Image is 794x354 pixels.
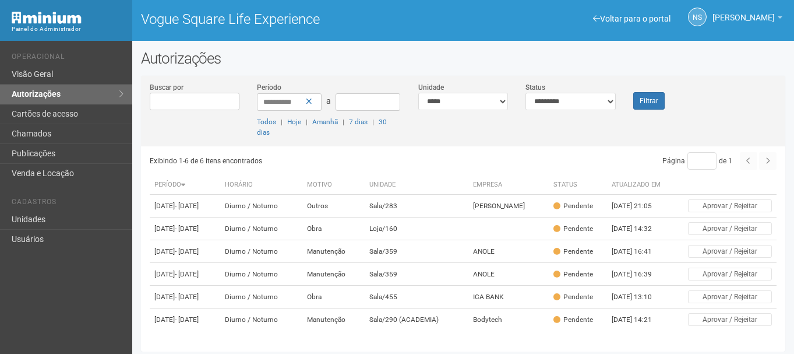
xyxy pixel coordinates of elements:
a: 7 dias [349,118,368,126]
a: [PERSON_NAME] [712,15,782,24]
span: | [372,118,374,126]
li: Cadastros [12,198,123,210]
h1: Vogue Square Life Experience [141,12,454,27]
div: Pendente [553,292,593,302]
th: Unidade [365,176,468,195]
td: Diurno / Noturno [220,195,302,218]
td: Sala/283 [365,195,468,218]
div: Pendente [553,315,593,325]
td: Sala/359 [365,240,468,263]
td: Manutenção [302,263,365,286]
td: Sala/359 [365,263,468,286]
th: Motivo [302,176,365,195]
a: NS [688,8,707,26]
td: [DATE] 14:21 [607,309,671,331]
span: | [306,118,308,126]
span: - [DATE] [175,225,199,233]
td: Sala/290 (ACADEMIA) [365,309,468,331]
td: [DATE] [150,195,220,218]
div: Exibindo 1-6 de 6 itens encontrados [150,152,459,170]
td: Outros [302,195,365,218]
td: Diurno / Noturno [220,286,302,309]
td: Diurno / Noturno [220,309,302,331]
th: Horário [220,176,302,195]
a: Amanhã [312,118,338,126]
button: Aprovar / Rejeitar [688,199,772,212]
td: ANOLE [468,240,549,263]
div: Pendente [553,224,593,234]
th: Atualizado em [607,176,671,195]
td: Loja/160 [365,218,468,240]
span: Nicolle Silva [712,2,775,22]
button: Filtrar [633,92,665,110]
div: Pendente [553,201,593,211]
td: [DATE] [150,286,220,309]
td: [DATE] [150,263,220,286]
span: - [DATE] [175,270,199,278]
td: [DATE] [150,218,220,240]
label: Unidade [418,82,444,93]
th: Período [150,176,220,195]
span: - [DATE] [175,293,199,301]
img: Minium [12,12,82,24]
th: Empresa [468,176,549,195]
h2: Autorizações [141,50,785,67]
div: Pendente [553,269,593,279]
label: Buscar por [150,82,183,93]
td: [DATE] 13:10 [607,286,671,309]
th: Status [549,176,607,195]
span: Página de 1 [662,157,732,165]
div: Pendente [553,247,593,257]
td: [DATE] [150,240,220,263]
td: Manutenção [302,240,365,263]
td: Diurno / Noturno [220,240,302,263]
span: | [281,118,283,126]
a: Todos [257,118,276,126]
span: - [DATE] [175,247,199,255]
button: Aprovar / Rejeitar [688,313,772,326]
td: Diurno / Noturno [220,263,302,286]
span: a [326,96,331,106]
td: ANOLE [468,263,549,286]
td: [DATE] 14:32 [607,218,671,240]
span: - [DATE] [175,316,199,324]
label: Status [525,82,545,93]
td: [DATE] 16:39 [607,263,671,286]
td: [DATE] [150,309,220,331]
td: [DATE] 16:41 [607,240,671,263]
button: Aprovar / Rejeitar [688,222,772,235]
td: ICA BANK [468,286,549,309]
td: [PERSON_NAME] [468,195,549,218]
button: Aprovar / Rejeitar [688,290,772,303]
td: [DATE] 21:05 [607,195,671,218]
button: Aprovar / Rejeitar [688,268,772,281]
a: Hoje [287,118,301,126]
label: Período [257,82,281,93]
li: Operacional [12,52,123,65]
button: Aprovar / Rejeitar [688,245,772,258]
td: Obra [302,286,365,309]
span: - [DATE] [175,202,199,210]
td: Sala/455 [365,286,468,309]
div: Painel do Administrador [12,24,123,34]
span: | [343,118,344,126]
td: Diurno / Noturno [220,218,302,240]
td: Bodytech [468,309,549,331]
td: Manutenção [302,309,365,331]
td: Obra [302,218,365,240]
a: Voltar para o portal [593,14,671,23]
